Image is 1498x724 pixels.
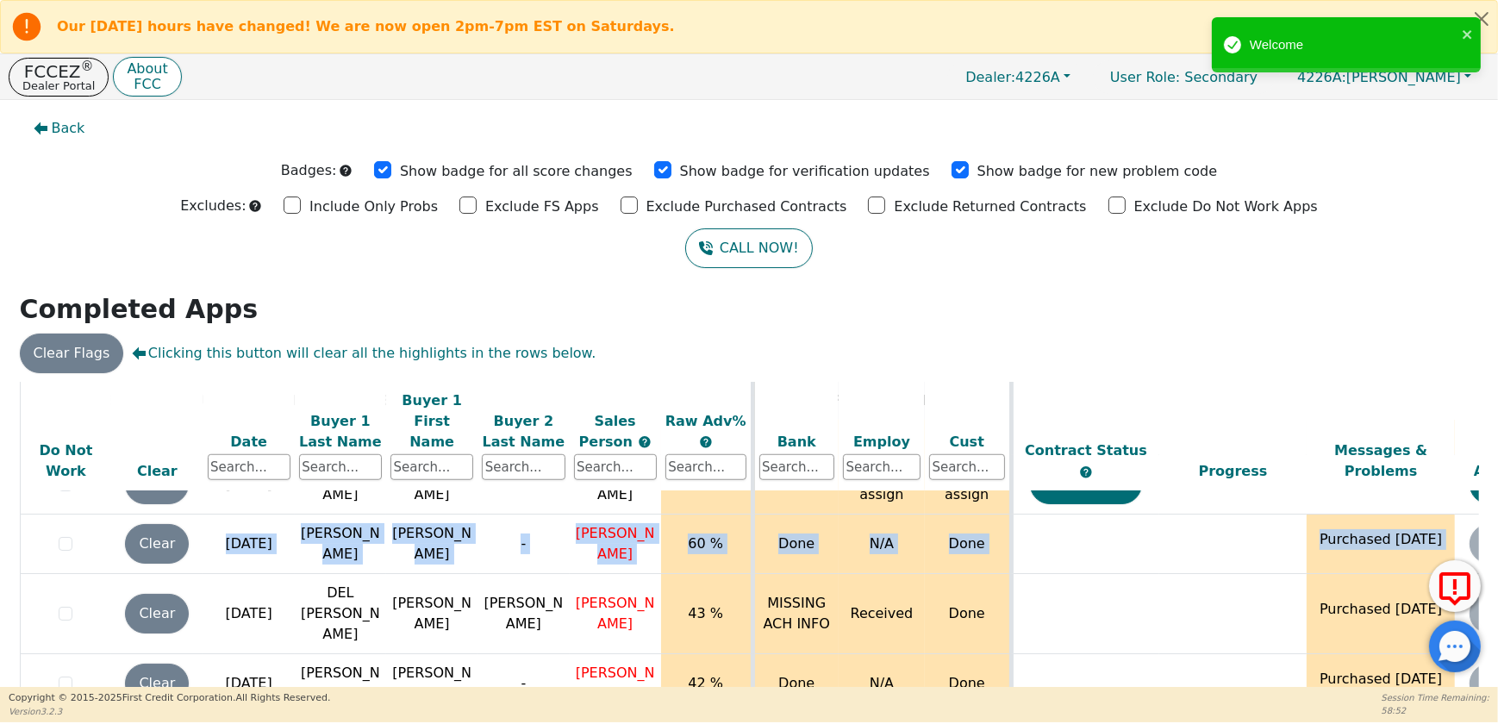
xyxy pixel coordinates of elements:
[759,454,835,480] input: Search...
[1382,704,1489,717] p: 58:52
[299,454,382,480] input: Search...
[132,343,596,364] span: Clicking this button will clear all the highlights in the rows below.
[894,197,1086,217] p: Exclude Returned Contracts
[235,692,330,703] span: All Rights Reserved.
[20,109,99,148] button: Back
[477,574,569,654] td: [PERSON_NAME]
[125,524,189,564] button: Clear
[839,574,925,654] td: Received
[688,535,723,552] span: 60 %
[929,431,1005,452] div: Cust
[127,62,167,76] p: About
[965,69,1060,85] span: 4226A
[52,118,85,139] span: Back
[576,665,655,702] span: [PERSON_NAME]
[281,160,337,181] p: Badges:
[688,675,723,691] span: 42 %
[180,196,246,216] p: Excludes:
[386,574,477,654] td: [PERSON_NAME]
[125,594,189,633] button: Clear
[309,197,438,217] p: Include Only Probs
[203,654,295,714] td: [DATE]
[81,59,94,74] sup: ®
[9,705,330,718] p: Version 3.2.3
[203,515,295,574] td: [DATE]
[1311,599,1451,620] p: Purchased [DATE]
[839,515,925,574] td: N/A
[22,63,95,80] p: FCCEZ
[400,161,633,182] p: Show badge for all score changes
[390,390,473,452] div: Buyer 1 First Name
[9,691,330,706] p: Copyright © 2015- 2025 First Credit Corporation.
[1462,24,1474,44] button: close
[1297,69,1461,85] span: [PERSON_NAME]
[113,57,181,97] button: AboutFCC
[1250,35,1457,55] div: Welcome
[295,654,386,714] td: [PERSON_NAME]
[685,228,812,268] button: CALL NOW!
[680,161,930,182] p: Show badge for verification updates
[1382,691,1489,704] p: Session Time Remaining:
[386,515,477,574] td: [PERSON_NAME]
[1134,197,1318,217] p: Exclude Do Not Work Apps
[1466,1,1497,36] button: Close alert
[295,574,386,654] td: DEL [PERSON_NAME]
[843,454,921,480] input: Search...
[477,515,569,574] td: -
[25,440,108,482] div: Do Not Work
[1311,440,1451,482] div: Messages & Problems
[115,461,198,482] div: Clear
[208,454,290,480] input: Search...
[1110,69,1180,85] span: User Role :
[576,525,655,562] span: [PERSON_NAME]
[925,515,1011,574] td: Done
[295,515,386,574] td: [PERSON_NAME]
[20,294,259,324] strong: Completed Apps
[390,454,473,480] input: Search...
[576,595,655,632] span: [PERSON_NAME]
[57,18,675,34] b: Our [DATE] hours have changed! We are now open 2pm-7pm EST on Saturdays.
[386,654,477,714] td: [PERSON_NAME]
[839,654,925,714] td: N/A
[208,431,290,452] div: Date
[1311,669,1451,690] p: Purchased [DATE]
[925,574,1011,654] td: Done
[947,64,1089,90] button: Dealer:4226A
[9,58,109,97] button: FCCEZ®Dealer Portal
[299,410,382,452] div: Buyer 1 Last Name
[688,605,723,621] span: 43 %
[477,654,569,714] td: -
[482,454,565,480] input: Search...
[965,69,1015,85] span: Dealer:
[752,515,839,574] td: Done
[1297,69,1346,85] span: 4226A:
[1093,60,1275,94] p: Secondary
[1311,529,1451,550] p: Purchased [DATE]
[125,664,189,703] button: Clear
[203,574,295,654] td: [DATE]
[1429,560,1481,612] button: Report Error to FCC
[752,574,839,654] td: MISSING ACH INFO
[843,431,921,452] div: Employ
[22,80,95,91] p: Dealer Portal
[665,454,746,480] input: Search...
[646,197,847,217] p: Exclude Purchased Contracts
[925,654,1011,714] td: Done
[1093,60,1275,94] a: User Role: Secondary
[574,454,657,480] input: Search...
[485,197,599,217] p: Exclude FS Apps
[759,431,835,452] div: Bank
[20,334,124,373] button: Clear Flags
[1164,461,1303,482] div: Progress
[665,412,746,428] span: Raw Adv%
[929,454,1005,480] input: Search...
[482,410,565,452] div: Buyer 2 Last Name
[127,78,167,91] p: FCC
[977,161,1218,182] p: Show badge for new problem code
[752,654,839,714] td: Done
[1025,442,1147,459] span: Contract Status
